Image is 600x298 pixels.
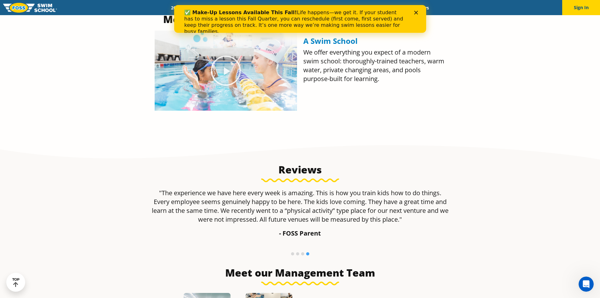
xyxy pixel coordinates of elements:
a: Swim Like [PERSON_NAME] [322,5,389,11]
h3: Reviews [151,163,449,176]
a: Swim Path® Program [231,5,287,11]
div: TOP [12,278,20,287]
p: "The experience we have here every week is amazing. This is how you train kids how to do things. ... [151,189,449,224]
a: Careers [408,5,434,11]
b: ✅ Make-Up Lessons Available This Fall! [10,4,123,10]
img: Olympian Regan Smith, FOSS [155,31,297,111]
strong: - FOSS Parent [279,229,321,237]
div: Play Video about Olympian Regan Smith, FOSS [210,55,242,86]
h3: Meet our Management Team [151,266,449,279]
h3: More than swim lessons [155,14,297,24]
a: Schools [205,5,231,11]
img: FOSS Swim School Logo [3,3,57,13]
div: Close [240,6,246,9]
span: A Swim School [303,36,357,46]
a: 2025 Calendar [166,5,205,11]
a: Blog [388,5,408,11]
iframe: Intercom live chat [579,277,594,292]
a: About FOSS [287,5,322,11]
p: We offer everything you expect of a modern swim school: thoroughly-trained teachers, warm water, ... [303,48,446,83]
iframe: Intercom live chat banner [174,5,426,33]
div: Life happens—we get it. If your student has to miss a lesson this Fall Quarter, you can reschedul... [10,4,232,30]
